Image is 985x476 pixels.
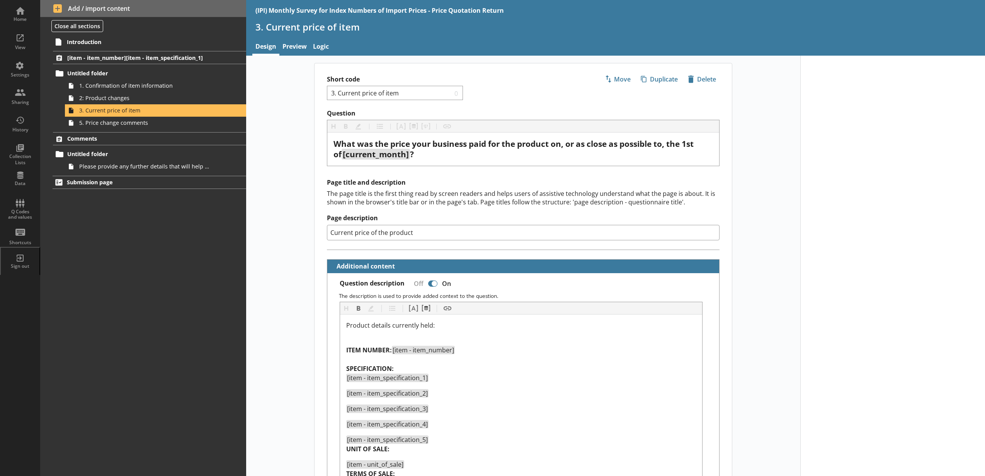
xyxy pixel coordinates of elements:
span: 5. Price change comments [79,119,211,126]
span: Submission page [67,178,208,186]
span: [current_month] [343,149,409,160]
li: CommentsUntitled folderPlease provide any further details that will help us to understand your bu... [40,132,246,173]
span: 2: Product changes [79,94,211,102]
div: Data [7,180,34,187]
a: Preview [279,39,310,56]
span: Product details currently held: [346,321,435,330]
span: What was the price your business paid for the product on, or as close as possible to, the 1st of [333,138,696,160]
span: 1. Confirmation of item information [79,82,211,89]
span: [item - item_specification_2] [347,389,428,398]
span: Introduction [67,38,208,46]
button: Move [601,73,634,86]
span: ITEM NUMBER: [346,346,392,354]
li: [item - item_number][item - item_specification_1]Untitled folder1. Confirmation of item informati... [40,51,246,129]
a: Please provide any further details that will help us to understand your business and tell an indu... [65,160,246,173]
p: The description is used to provide added context to the question. [339,292,713,299]
li: Untitled folderPlease provide any further details that will help us to understand your business a... [56,148,247,173]
span: UNIT OF SALE: [346,445,390,453]
a: 3. Current price of item [65,104,246,117]
a: 1. Confirmation of item information [65,80,246,92]
li: Untitled folder1. Confirmation of item information2: Product changes3. Current price of item5. Pr... [56,67,247,129]
a: Design [252,39,279,56]
button: Duplicate [637,73,681,86]
span: Duplicate [638,73,681,85]
div: Settings [7,72,34,78]
a: Submission page [53,176,246,189]
div: (IPI) Monthly Survey for Index Numbers of Import Prices - Price Quotation Return [255,6,504,15]
div: Sharing [7,99,34,105]
div: Question [333,139,713,160]
label: Short code [327,75,523,83]
button: Close all sections [51,20,103,32]
span: 0 [453,89,460,97]
a: Introduction [53,36,246,48]
div: The page title is the first thing read by screen readers and helps users of assistive technology ... [327,189,720,206]
label: Question description [340,279,405,287]
a: Untitled folder [53,148,246,160]
div: Sign out [7,263,34,269]
a: 2: Product changes [65,92,246,104]
span: Delete [685,73,719,85]
span: [item - item_specification_5] [347,435,428,444]
h1: 3. Current price of item [255,21,976,33]
a: Untitled folder [53,67,246,80]
div: On [439,277,457,290]
div: View [7,44,34,51]
span: [item - item_number] [393,346,454,354]
div: Shortcuts [7,240,34,246]
span: [item - item_specification_1] [347,374,428,382]
div: Collection Lists [7,153,34,165]
span: Untitled folder [67,150,208,158]
span: [item - unit_of_sale] [347,460,403,469]
span: ? [410,149,414,160]
span: Untitled folder [67,70,208,77]
button: Additional content [330,260,396,273]
label: Page description [327,214,720,222]
span: Add / import content [53,4,233,13]
span: Comments [67,135,208,142]
span: [item - item_number][item - item_specification_1] [67,54,208,61]
span: Please provide any further details that will help us to understand your business and tell an indu... [79,163,211,170]
button: Delete [684,73,720,86]
a: Comments [53,132,246,145]
div: History [7,127,34,133]
a: [item - item_number][item - item_specification_1] [53,51,246,64]
span: [item - item_specification_3] [347,405,428,413]
h2: Page title and description [327,178,720,187]
div: Q Codes and values [7,209,34,220]
span: Move [602,73,634,85]
label: Question [327,109,720,117]
div: Home [7,16,34,22]
a: Logic [310,39,332,56]
span: [item - item_specification_4] [347,420,428,428]
span: 3. Current price of item [79,107,211,114]
a: 5. Price change comments [65,117,246,129]
div: Off [408,277,427,290]
span: SPECIFICATION: [346,364,394,373]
